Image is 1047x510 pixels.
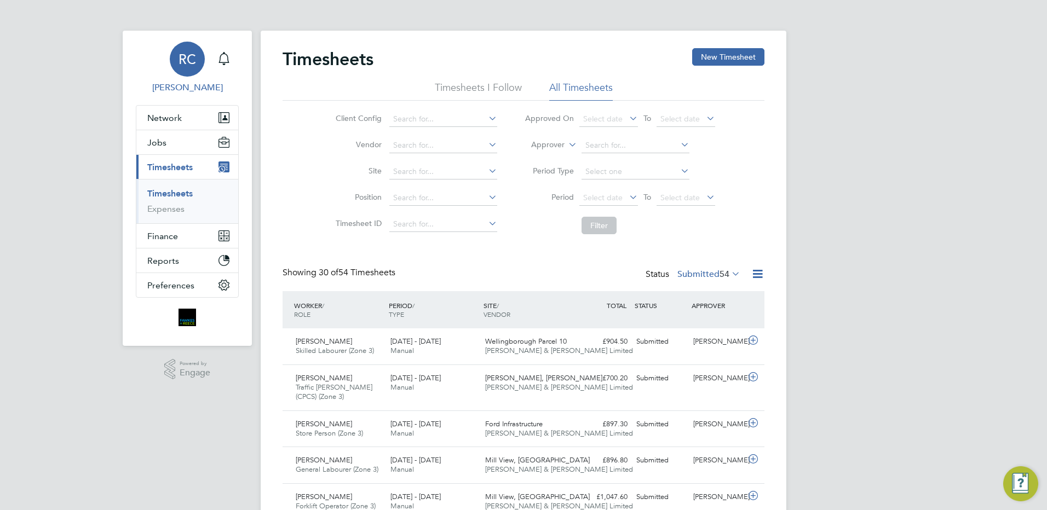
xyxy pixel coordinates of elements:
[164,359,211,380] a: Powered byEngage
[390,337,441,346] span: [DATE] - [DATE]
[296,382,372,401] span: Traffic [PERSON_NAME] (CPCS) (Zone 3)
[515,140,565,150] label: Approver
[720,269,729,280] span: 54
[389,112,497,127] input: Search for...
[660,193,700,202] span: Select date
[296,465,378,474] span: General Labourer (Zone 3)
[136,106,238,130] button: Network
[485,428,633,438] span: [PERSON_NAME] & [PERSON_NAME] Limited
[582,138,689,153] input: Search for...
[435,81,522,101] li: Timesheets I Follow
[386,295,481,324] div: PERIOD
[147,231,178,241] span: Finance
[296,455,352,465] span: [PERSON_NAME]
[390,419,441,428] span: [DATE] - [DATE]
[689,333,746,351] div: [PERSON_NAME]
[640,111,654,125] span: To
[332,166,382,176] label: Site
[689,415,746,433] div: [PERSON_NAME]
[632,369,689,387] div: Submitted
[291,295,386,324] div: WORKER
[390,492,441,501] span: [DATE] - [DATE]
[332,218,382,228] label: Timesheet ID
[412,301,415,310] span: /
[640,190,654,204] span: To
[677,269,740,280] label: Submitted
[136,81,239,94] span: Robyn Clarke
[689,369,746,387] div: [PERSON_NAME]
[123,31,252,346] nav: Main navigation
[296,492,352,501] span: [PERSON_NAME]
[525,166,574,176] label: Period Type
[136,224,238,248] button: Finance
[632,451,689,470] div: Submitted
[136,179,238,223] div: Timesheets
[646,267,743,282] div: Status
[389,310,404,318] span: TYPE
[147,113,182,123] span: Network
[582,217,617,234] button: Filter
[485,346,633,355] span: [PERSON_NAME] & [PERSON_NAME] Limited
[390,382,414,392] span: Manual
[179,309,196,326] img: bromak-logo-retina.png
[322,301,324,310] span: /
[525,113,574,123] label: Approved On
[319,267,338,278] span: 30 of
[147,188,193,199] a: Timesheets
[296,346,374,355] span: Skilled Labourer (Zone 3)
[283,48,373,70] h2: Timesheets
[136,273,238,297] button: Preferences
[147,204,185,214] a: Expenses
[632,295,689,315] div: STATUS
[296,419,352,428] span: [PERSON_NAME]
[390,346,414,355] span: Manual
[390,373,441,382] span: [DATE] - [DATE]
[575,451,632,470] div: £896.80
[389,164,497,179] input: Search for...
[147,137,166,148] span: Jobs
[583,114,623,124] span: Select date
[1003,466,1038,501] button: Engage Resource Center
[485,419,543,428] span: Ford Infrastructure
[136,248,238,273] button: Reports
[296,373,352,382] span: [PERSON_NAME]
[485,492,590,501] span: Mill View, [GEOGRAPHIC_DATA]
[389,190,497,206] input: Search for...
[179,52,196,66] span: RC
[332,113,382,123] label: Client Config
[575,333,632,351] div: £904.50
[575,369,632,387] div: £700.20
[147,280,194,291] span: Preferences
[332,140,382,149] label: Vendor
[485,455,590,465] span: Mill View, [GEOGRAPHIC_DATA]
[180,368,210,378] span: Engage
[525,192,574,202] label: Period
[390,428,414,438] span: Manual
[136,155,238,179] button: Timesheets
[294,310,310,318] span: ROLE
[583,193,623,202] span: Select date
[689,295,746,315] div: APPROVER
[632,415,689,433] div: Submitted
[660,114,700,124] span: Select date
[607,301,626,310] span: TOTAL
[389,138,497,153] input: Search for...
[389,217,497,232] input: Search for...
[180,359,210,368] span: Powered by
[575,488,632,506] div: £1,047.60
[319,267,395,278] span: 54 Timesheets
[283,267,398,279] div: Showing
[485,373,602,382] span: [PERSON_NAME], [PERSON_NAME]
[136,309,239,326] a: Go to home page
[575,415,632,433] div: £897.30
[582,164,689,179] input: Select one
[296,428,363,438] span: Store Person (Zone 3)
[332,192,382,202] label: Position
[390,465,414,474] span: Manual
[632,333,689,351] div: Submitted
[632,488,689,506] div: Submitted
[296,337,352,346] span: [PERSON_NAME]
[390,455,441,465] span: [DATE] - [DATE]
[481,295,576,324] div: SITE
[692,48,764,66] button: New Timesheet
